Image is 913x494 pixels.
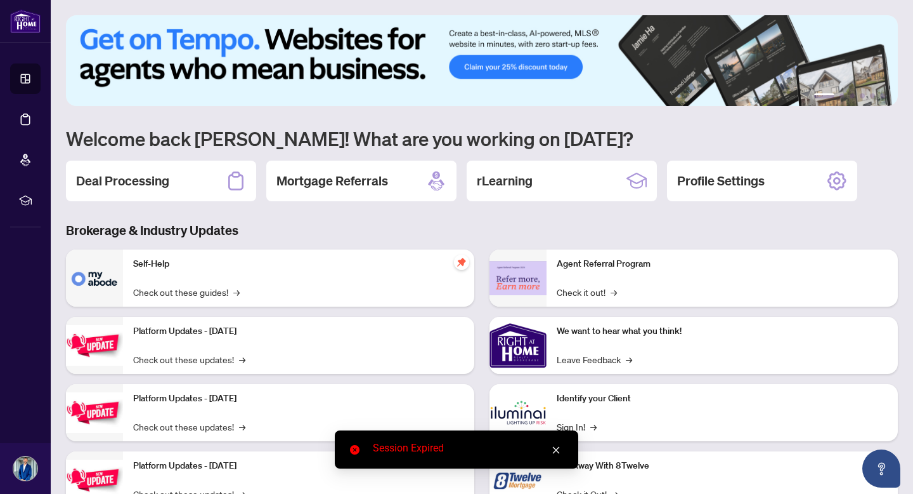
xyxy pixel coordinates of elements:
p: Sail Away With 8Twelve [557,459,888,473]
img: Slide 0 [66,15,898,106]
p: Platform Updates - [DATE] [133,392,464,406]
img: Identify your Client [489,384,547,441]
span: close [552,446,560,455]
p: Platform Updates - [DATE] [133,459,464,473]
span: → [233,285,240,299]
img: We want to hear what you think! [489,317,547,374]
button: 5 [870,93,875,98]
span: → [239,352,245,366]
span: → [590,420,597,434]
p: Self-Help [133,257,464,271]
p: Identify your Client [557,392,888,406]
span: → [611,285,617,299]
div: Session Expired [373,441,563,456]
button: 6 [880,93,885,98]
p: Agent Referral Program [557,257,888,271]
a: Check out these guides!→ [133,285,240,299]
h2: Mortgage Referrals [276,172,388,190]
a: Check out these updates!→ [133,352,245,366]
p: Platform Updates - [DATE] [133,324,464,338]
img: Self-Help [66,250,123,307]
span: pushpin [454,255,469,270]
h3: Brokerage & Industry Updates [66,222,898,239]
h1: Welcome back [PERSON_NAME]! What are you working on [DATE]? [66,126,898,150]
h2: Deal Processing [76,172,169,190]
h2: rLearning [477,172,533,190]
button: 2 [839,93,845,98]
p: We want to hear what you think! [557,324,888,338]
img: Agent Referral Program [489,261,547,296]
img: Platform Updates - July 8, 2025 [66,392,123,432]
button: 1 [814,93,834,98]
button: 4 [860,93,865,98]
a: Check it out!→ [557,285,617,299]
button: Open asap [862,450,900,488]
img: Platform Updates - July 21, 2025 [66,325,123,365]
img: Profile Icon [13,457,37,481]
img: logo [10,10,41,33]
a: Leave Feedback→ [557,352,632,366]
h2: Profile Settings [677,172,765,190]
a: Check out these updates!→ [133,420,245,434]
span: → [239,420,245,434]
a: Close [549,443,563,457]
span: → [626,352,632,366]
button: 3 [850,93,855,98]
span: close-circle [350,445,359,455]
a: Sign In!→ [557,420,597,434]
